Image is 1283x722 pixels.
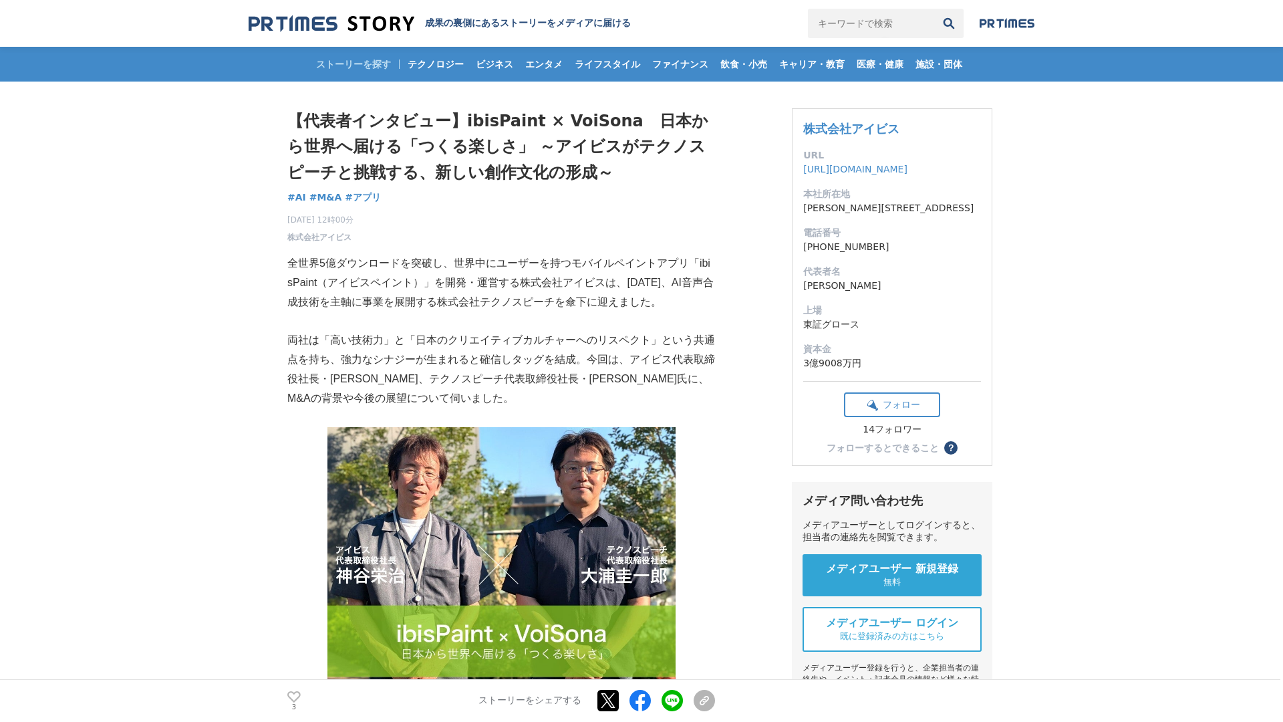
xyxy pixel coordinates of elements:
span: ？ [946,443,956,453]
p: 3 [287,704,301,711]
p: ストーリーをシェアする [478,695,581,707]
button: ？ [944,441,958,455]
p: 両社は「高い技術力」と「日本のクリエイティブカルチャーへのリスペクト」という共通点を持ち、強力なシナジーが生まれると確信しタッグを結成。今回は、アイビス代表取締役社長・[PERSON_NAME]... [287,331,715,408]
a: 施設・団体 [910,47,968,82]
dd: 3億9008万円 [803,356,981,370]
span: テクノロジー [402,58,469,70]
button: フォロー [844,392,940,417]
span: メディアユーザー 新規登録 [826,562,958,576]
span: [DATE] 12時00分 [287,214,353,226]
a: テクノロジー [402,47,469,82]
a: 成果の裏側にあるストーリーをメディアに届ける 成果の裏側にあるストーリーをメディアに届ける [249,15,631,33]
span: 施設・団体 [910,58,968,70]
div: メディア問い合わせ先 [803,493,982,509]
div: メディアユーザーとしてログインすると、担当者の連絡先を閲覧できます。 [803,519,982,544]
span: 飲食・小売 [715,58,772,70]
a: 飲食・小売 [715,47,772,82]
span: ビジネス [470,58,519,70]
dt: 代表者名 [803,265,981,279]
a: 株式会社アイビス [803,122,899,136]
dd: [PHONE_NUMBER] [803,240,981,254]
span: 既に登録済みの方はこちら [840,630,944,642]
dt: 上場 [803,304,981,318]
span: #アプリ [345,191,381,203]
button: 検索 [934,9,964,38]
a: ライフスタイル [569,47,646,82]
span: 医療・健康 [851,58,909,70]
dt: URL [803,148,981,162]
dd: 東証グロース [803,318,981,332]
div: 14フォロワー [844,424,940,436]
img: prtimes [980,18,1034,29]
span: ファイナンス [647,58,714,70]
a: #M&A [309,191,342,205]
h2: 成果の裏側にあるストーリーをメディアに届ける [425,17,631,29]
a: エンタメ [520,47,568,82]
img: 成果の裏側にあるストーリーをメディアに届ける [249,15,414,33]
a: ビジネス [470,47,519,82]
a: 医療・健康 [851,47,909,82]
span: エンタメ [520,58,568,70]
a: #アプリ [345,191,381,205]
h1: 【代表者インタビュー】ibisPaint × VoiSona 日本から世界へ届ける「つくる楽しさ」 ～アイビスがテクノスピーチと挑戦する、新しい創作文化の形成～ [287,108,715,185]
input: キーワードで検索 [808,9,934,38]
img: thumbnail_b79ba420-9a71-11f0-a5bb-2fde976c6cc8.jpg [327,427,676,689]
a: [URL][DOMAIN_NAME] [803,164,907,174]
a: 株式会社アイビス [287,231,351,243]
div: メディアユーザー登録を行うと、企業担当者の連絡先や、イベント・記者会見の情報など様々な特記情報を閲覧できます。 ※内容はストーリー・プレスリリースにより異なります。 [803,663,982,719]
a: メディアユーザー ログイン 既に登録済みの方はこちら [803,607,982,652]
div: フォローするとできること [827,443,939,453]
dd: [PERSON_NAME][STREET_ADDRESS] [803,201,981,215]
span: キャリア・教育 [774,58,850,70]
a: メディアユーザー 新規登録 無料 [803,554,982,596]
a: ファイナンス [647,47,714,82]
p: 全世界5億ダウンロードを突破し、世界中にユーザーを持つモバイルペイントアプリ「ibisPaint（アイビスペイント）」を開発・運営する株式会社アイビスは、[DATE]、AI音声合成技術を主軸に事... [287,254,715,312]
span: メディアユーザー ログイン [826,616,958,630]
dt: 本社所在地 [803,187,981,201]
span: ライフスタイル [569,58,646,70]
dt: 資本金 [803,342,981,356]
a: キャリア・教育 [774,47,850,82]
span: #AI [287,191,306,203]
dt: 電話番号 [803,226,981,240]
dd: [PERSON_NAME] [803,279,981,293]
span: #M&A [309,191,342,203]
span: 無料 [883,576,901,588]
a: #AI [287,191,306,205]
